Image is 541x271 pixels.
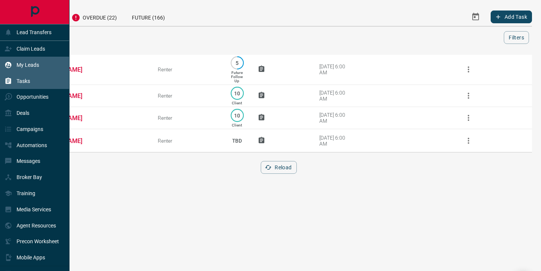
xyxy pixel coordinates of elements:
p: TBD [228,131,246,151]
p: Future Follow Up [231,71,243,83]
div: [DATE] 6:00 AM [319,90,351,102]
button: Add Task [491,11,532,23]
button: Reload [261,161,296,174]
p: 10 [234,90,240,96]
div: [DATE] 6:00 AM [319,135,351,147]
button: Filters [504,31,529,44]
div: Overdue (22) [64,8,124,26]
div: Renter [158,115,216,121]
div: [DATE] 6:00 AM [319,63,351,75]
p: 10 [234,113,240,118]
div: [DATE] 6:00 AM [319,112,351,124]
div: Renter [158,66,216,72]
div: Renter [158,138,216,144]
div: Renter [158,93,216,99]
p: 5 [234,60,240,66]
button: Select Date Range [467,8,485,26]
p: Client [232,101,242,105]
div: Future (166) [124,8,172,26]
p: Client [232,123,242,127]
